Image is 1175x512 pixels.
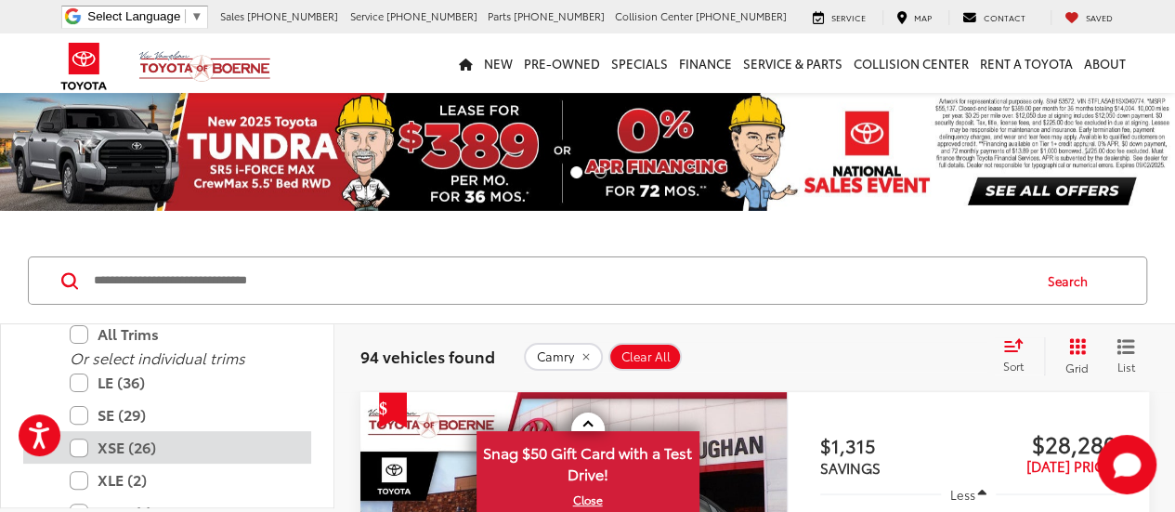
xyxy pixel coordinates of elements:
[514,8,605,23] span: [PHONE_NUMBER]
[949,486,974,503] span: Less
[87,9,202,23] a: Select Language​
[1097,435,1156,494] svg: Start Chat
[379,392,407,427] span: Get Price Drop Alert
[1103,337,1149,374] button: List View
[606,33,673,93] a: Specials
[453,33,478,93] a: Home
[994,337,1044,374] button: Select sort value
[70,431,293,464] label: XSE (26)
[848,33,974,93] a: Collision Center
[621,349,671,364] span: Clear All
[478,433,698,490] span: Snag $50 Gift Card with a Test Drive!
[70,318,293,350] label: All Trims
[70,464,293,496] label: XLE (2)
[92,258,1030,303] input: Search by Make, Model, or Keyword
[1086,11,1113,23] span: Saved
[673,33,738,93] a: Finance
[1030,257,1115,304] button: Search
[1003,358,1024,374] span: Sort
[537,349,574,364] span: Camry
[1065,360,1089,375] span: Grid
[882,10,946,25] a: Map
[185,9,186,23] span: ​
[138,50,271,83] img: Vic Vaughan Toyota of Boerne
[1051,10,1127,25] a: My Saved Vehicles
[831,11,866,23] span: Service
[696,8,787,23] span: [PHONE_NUMBER]
[478,33,518,93] a: New
[1026,455,1116,476] span: [DATE] Price:
[70,366,293,399] label: LE (36)
[1078,33,1131,93] a: About
[70,347,245,368] i: Or select individual trims
[799,10,880,25] a: Service
[941,478,997,511] button: Less
[608,343,682,371] button: Clear All
[1044,337,1103,374] button: Grid View
[820,457,881,478] span: SAVINGS
[220,8,244,23] span: Sales
[524,343,603,371] button: remove Camry
[350,8,384,23] span: Service
[914,11,932,23] span: Map
[488,8,511,23] span: Parts
[360,345,495,367] span: 94 vehicles found
[968,429,1116,457] span: $28,280
[190,9,202,23] span: ▼
[518,33,606,93] a: Pre-Owned
[87,9,180,23] span: Select Language
[247,8,338,23] span: [PHONE_NUMBER]
[984,11,1025,23] span: Contact
[974,33,1078,93] a: Rent a Toyota
[615,8,693,23] span: Collision Center
[820,431,969,459] span: $1,315
[49,36,119,97] img: Toyota
[738,33,848,93] a: Service & Parts: Opens in a new tab
[1116,359,1135,374] span: List
[70,399,293,431] label: SE (29)
[1097,435,1156,494] button: Toggle Chat Window
[386,8,477,23] span: [PHONE_NUMBER]
[948,10,1039,25] a: Contact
